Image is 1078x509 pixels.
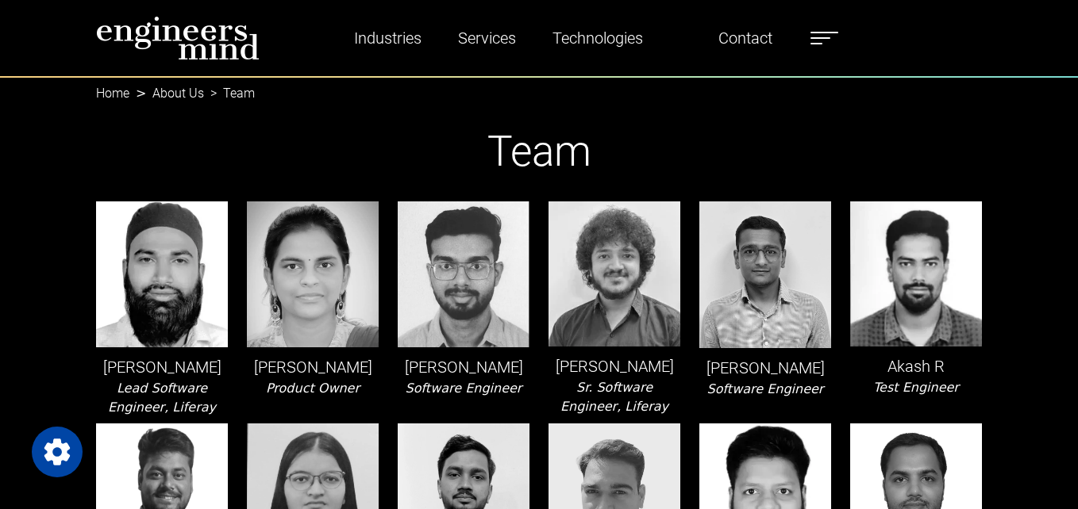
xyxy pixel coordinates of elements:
a: Industries [348,20,428,56]
i: Product Owner [266,381,360,396]
img: leader-img [850,201,982,347]
i: Lead Software Engineer, Liferay [108,381,216,415]
a: Home [96,86,129,101]
p: [PERSON_NAME] [549,354,680,378]
i: Sr. Software Engineer, Liferay [560,380,668,414]
i: Test Engineer [873,380,959,395]
i: Software Engineer [707,381,824,396]
img: leader-img [699,201,831,348]
p: [PERSON_NAME] [398,355,529,379]
img: leader-img [398,201,529,347]
a: About Us [152,86,204,101]
img: logo [96,16,260,60]
p: [PERSON_NAME] [96,355,228,379]
img: leader-img [247,201,379,347]
h1: Team [96,127,982,178]
a: Technologies [546,20,649,56]
li: Team [204,84,255,103]
img: leader-img [549,201,680,346]
p: [PERSON_NAME] [699,356,831,380]
p: [PERSON_NAME] [247,355,379,379]
nav: breadcrumb [96,76,982,95]
a: Contact [712,20,779,56]
i: Software Engineer [406,381,522,396]
a: Services [452,20,522,56]
img: leader-img [96,201,228,347]
p: Akash R [850,354,982,378]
